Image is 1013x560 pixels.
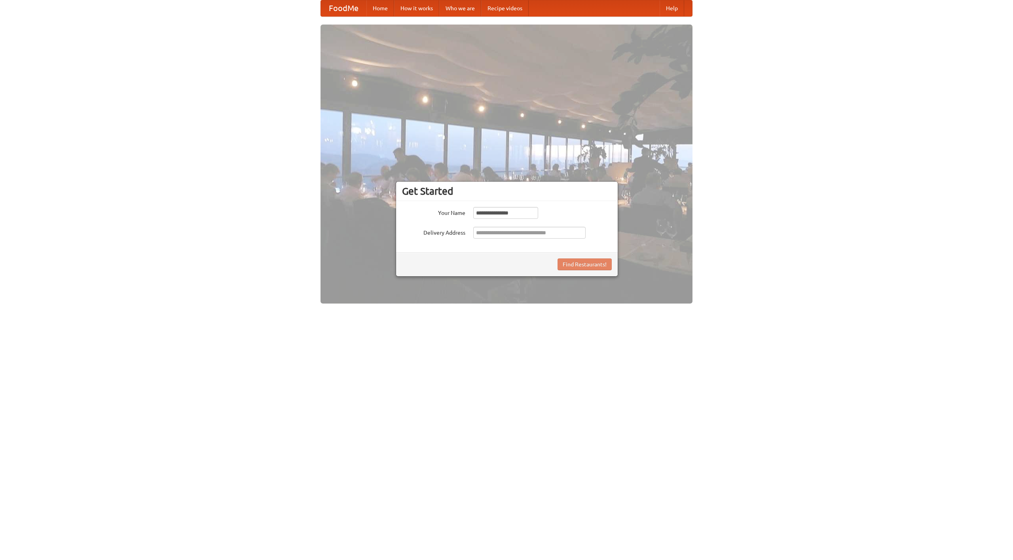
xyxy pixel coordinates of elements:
a: Home [366,0,394,16]
a: Recipe videos [481,0,529,16]
a: Who we are [439,0,481,16]
label: Your Name [402,207,465,217]
a: FoodMe [321,0,366,16]
h3: Get Started [402,185,612,197]
label: Delivery Address [402,227,465,237]
a: How it works [394,0,439,16]
a: Help [660,0,684,16]
button: Find Restaurants! [558,258,612,270]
